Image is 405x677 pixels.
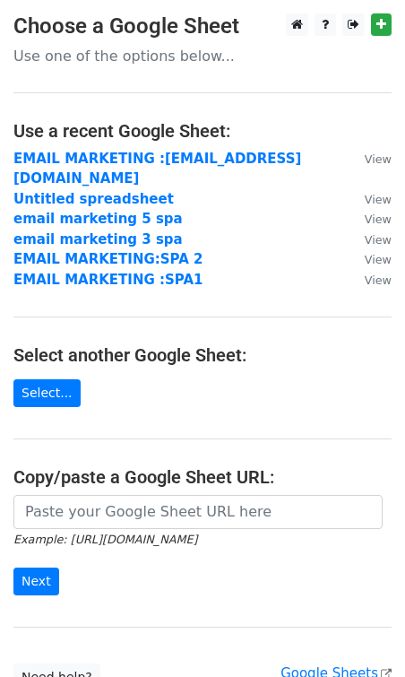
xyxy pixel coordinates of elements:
[347,151,392,167] a: View
[365,233,392,247] small: View
[13,151,301,187] a: EMAIL MARKETING :[EMAIL_ADDRESS][DOMAIN_NAME]
[365,152,392,166] small: View
[13,231,183,247] a: email marketing 3 spa
[13,466,392,488] h4: Copy/paste a Google Sheet URL:
[347,231,392,247] a: View
[13,379,81,407] a: Select...
[13,13,392,39] h3: Choose a Google Sheet
[347,272,392,288] a: View
[13,251,202,267] a: EMAIL MARKETING:SPA 2
[365,273,392,287] small: View
[13,120,392,142] h4: Use a recent Google Sheet:
[13,533,197,546] small: Example: [URL][DOMAIN_NAME]
[347,251,392,267] a: View
[13,47,392,65] p: Use one of the options below...
[365,213,392,226] small: View
[13,344,392,366] h4: Select another Google Sheet:
[13,191,174,207] a: Untitled spreadsheet
[13,568,59,595] input: Next
[365,253,392,266] small: View
[13,211,183,227] a: email marketing 5 spa
[347,211,392,227] a: View
[365,193,392,206] small: View
[13,495,383,529] input: Paste your Google Sheet URL here
[13,151,301,187] strong: EMAIL MARKETING : [EMAIL_ADDRESS][DOMAIN_NAME]
[347,191,392,207] a: View
[13,272,202,288] a: EMAIL MARKETING :SPA1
